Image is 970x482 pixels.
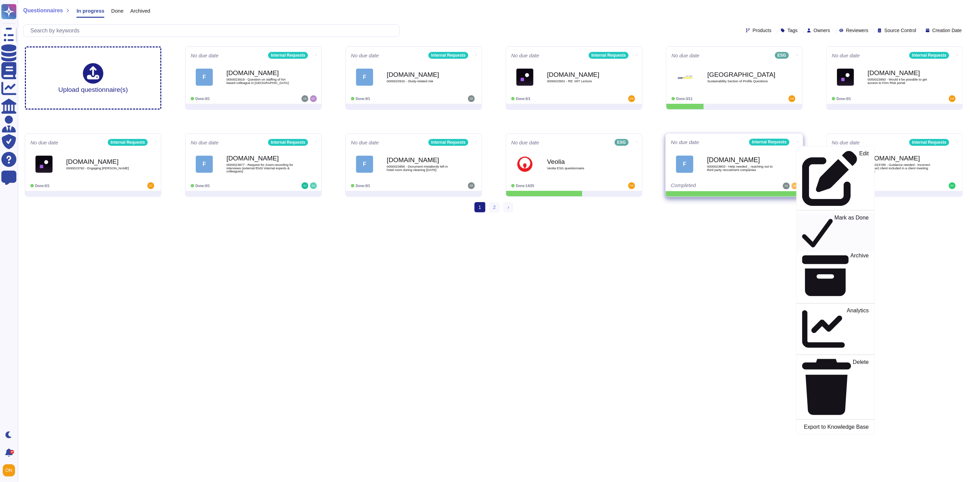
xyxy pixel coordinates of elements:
img: Logo [677,69,694,86]
img: Logo [837,69,854,86]
span: Archived [130,8,150,13]
span: Done [111,8,123,13]
span: Done: 14/25 [516,184,534,188]
span: Owners [814,28,830,33]
img: user [792,183,798,189]
b: [DOMAIN_NAME] [387,157,455,163]
a: Analytics [797,306,875,352]
span: Done: 0/1 [35,184,49,188]
div: Internal Requests [268,52,308,59]
div: ESG [775,52,789,59]
span: No due date [191,53,219,58]
b: [DOMAIN_NAME] [868,155,936,161]
img: user [310,95,317,102]
span: Products [753,28,771,33]
img: user [302,95,308,102]
div: F [356,69,373,86]
a: 2 [489,202,500,212]
b: [DOMAIN_NAME] [868,70,936,76]
div: Internal Requests [909,52,949,59]
img: user [789,95,795,102]
b: [DOMAIN_NAME] [547,71,615,78]
span: 0000023803 - Help needed _ reaching out to third party recruitment companies [707,165,776,171]
div: F [196,156,213,173]
b: [DOMAIN_NAME] [707,157,776,163]
img: user [949,95,956,102]
span: No due date [832,140,860,145]
input: Search by keywords [27,25,399,37]
span: Done: 3/11 [676,97,693,101]
img: user [949,182,956,189]
span: Sustainability Section of Profile Questions [707,80,776,83]
span: 0000023916 - Study-related risk [387,80,455,83]
a: Delete [797,358,875,416]
div: Completed [671,183,755,189]
p: Edit [859,151,869,206]
span: Done: 0/1 [195,97,210,101]
span: 0000023893 - Would it be possible to get access to Firm Risk portal [868,78,936,84]
p: Mark as Done [835,215,869,250]
span: No due date [832,53,860,58]
div: F [196,69,213,86]
span: No due date [671,140,699,145]
div: Internal Requests [108,139,148,146]
b: [DOMAIN_NAME] [226,70,295,76]
img: user [147,182,154,189]
span: No due date [511,53,539,58]
span: No due date [30,140,58,145]
span: Veolia ESG questionnaire [547,167,615,170]
b: [DOMAIN_NAME] [387,71,455,78]
b: [DOMAIN_NAME] [226,155,295,161]
img: user [310,182,317,189]
div: Internal Requests [268,139,308,146]
div: Internal Requests [428,52,468,59]
span: 1 [474,202,485,212]
div: F [356,156,373,173]
a: Edit [797,149,875,208]
span: No due date [351,53,379,58]
span: 0000023901 - RE: MIT Lecture [547,80,615,83]
a: Archive [797,251,875,300]
span: 0000023918 - Question on staffing of NA based colleague in [GEOGRAPHIC_DATA] [226,78,295,84]
span: 0000023782 - Engaging [PERSON_NAME] [66,167,134,170]
img: user [628,95,635,102]
div: Internal Requests [909,139,949,146]
div: Internal Requests [749,139,790,145]
b: Veolia [547,158,615,165]
img: Logo [516,69,533,86]
img: user [783,183,790,189]
img: user [468,182,475,189]
span: 0000023856 - Document mistakenly left in hotel room during cleaning [DATE] [387,165,455,171]
span: Done: 0/1 [195,184,210,188]
span: Done: 0/1 [356,97,370,101]
span: 0000023789 - Guidance needed - Incorrect (former) client included in a client meeting invite [868,163,936,173]
span: No due date [351,140,379,145]
p: Analytics [847,308,869,351]
b: [GEOGRAPHIC_DATA] [707,71,776,78]
a: Export to Knowledge Base [797,423,875,431]
div: F [676,155,693,173]
p: Export to Knowledge Base [804,424,869,430]
span: No due date [511,140,539,145]
div: Upload questionnaire(s) [58,63,128,93]
b: [DOMAIN_NAME] [66,158,134,165]
span: Questionnaires [23,8,63,13]
span: Done: 0/1 [837,97,851,101]
span: › [508,204,509,210]
div: Internal Requests [589,52,629,59]
img: user [3,464,15,477]
div: ESG [615,139,629,146]
img: user [468,95,475,102]
img: Logo [516,156,533,173]
div: Internal Requests [428,139,468,146]
span: Source Control [884,28,916,33]
span: No due date [191,140,219,145]
button: user [1,463,20,478]
span: Tags [788,28,798,33]
span: Creation Date [932,28,962,33]
img: Logo [35,156,53,173]
span: No due date [672,53,700,58]
span: Reviewers [846,28,868,33]
span: Done: 0/1 [356,184,370,188]
img: user [628,182,635,189]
